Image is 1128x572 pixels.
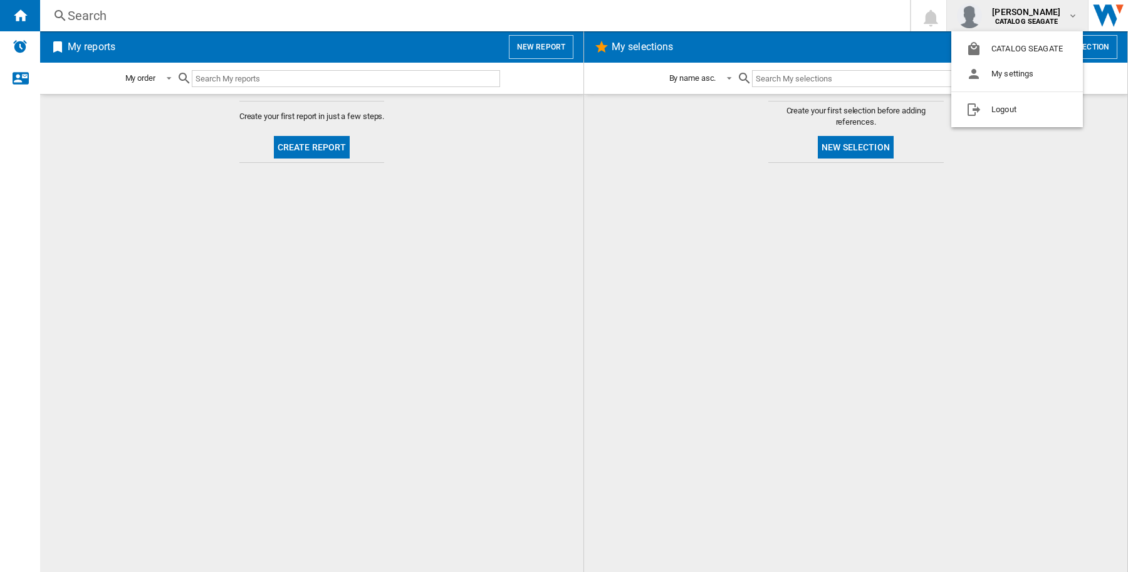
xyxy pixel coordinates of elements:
button: Logout [951,97,1083,122]
button: My settings [951,61,1083,86]
button: CATALOG SEAGATE [951,36,1083,61]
